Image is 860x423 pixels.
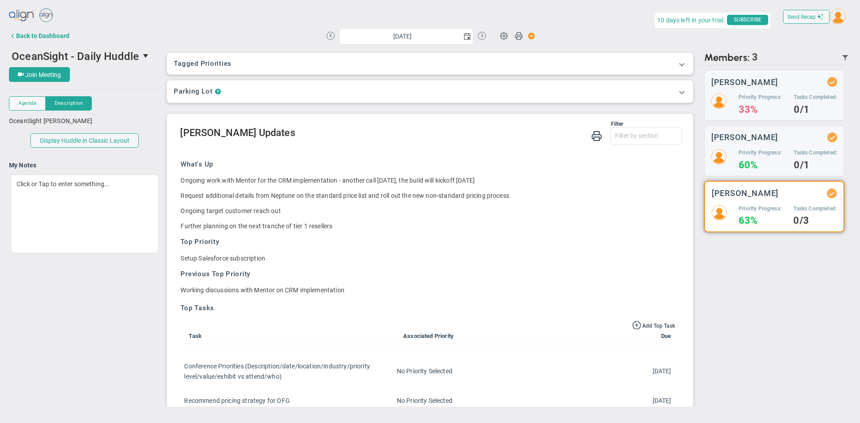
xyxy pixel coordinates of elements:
button: Agenda [9,96,46,111]
span: Join Meeting [25,71,61,78]
h5: Priority Progress: [739,205,782,213]
span: OceanSight - Daily Huddle [12,50,139,63]
h3: Tagged Priorities [174,60,686,68]
span: Agenda [18,99,36,107]
span: Members: [704,51,750,64]
span: 10 days left in your trial. [657,15,725,26]
h5: Tasks Completed: [793,205,837,213]
h4: 0/1 [794,161,837,169]
span: Huddle Settings [495,27,512,44]
span: Add Top Task [642,323,675,329]
div: Updated Status [829,190,835,197]
button: Display Huddle in Classic Layout [30,133,139,148]
span: Task [184,333,202,339]
h4: 60% [739,161,782,169]
p: Further planning on the next tranche of tier 1 resellers [181,222,675,231]
span: select [460,29,473,44]
span: Conference Priorities (Description/date/location/industry/priority level/value/exhibit vs attend/... [184,363,370,380]
span: Associated Priority [394,333,454,339]
span: Recommend pricing strategy for OFG [184,397,289,404]
h4: 0/1 [794,106,837,114]
div: Click or Tap to enter something... [11,175,159,253]
button: Join Meeting [9,67,70,82]
h5: Tasks Completed: [794,94,837,101]
h3: [PERSON_NAME] [711,78,778,86]
span: Fri Jul 18 2025 00:00:00 GMT-0400 (Eastern Daylight Time) [653,397,671,404]
h4: 63% [739,217,782,225]
h4: My Notes [9,161,160,169]
span: No Priority Selected [397,397,452,404]
h4: 0/3 [793,217,837,225]
h3: What's Up [181,160,675,169]
span: Filter Updated Members [842,54,849,61]
button: Send Recap [783,10,830,24]
h5: Priority Progress: [739,94,782,101]
h5: Tasks Completed: [794,149,837,157]
div: Back to Dashboard [16,32,69,39]
p: Ongoing work with Mentor for the CRM implementation - another call [DATE], the build will kickoff... [181,176,675,185]
span: Due [658,333,671,339]
h3: Previous Top Priority [181,269,675,279]
span: No Priority Selected [397,367,452,375]
p: Request additional details from Neptune on the standard price list and roll out the new non-stand... [181,191,675,200]
p: Ongoing target customer reach out [181,206,675,215]
img: 204746.Person.photo [711,149,727,164]
div: Updated Status [829,79,835,85]
img: 206891.Person.photo [712,205,727,220]
span: Print Huddle [515,31,523,44]
button: Back to Dashboard [9,27,69,45]
div: Working discussions with Mentor on CRM implementation [181,286,344,295]
span: Send Recap [787,14,816,20]
span: SUBSCRIBE [727,15,768,25]
button: Add Top Task [632,320,675,330]
h3: Top Tasks [181,303,675,313]
h3: Top Priority [181,237,675,247]
span: Description [55,99,83,107]
input: Filter by section [611,128,681,144]
span: 3 [752,51,758,64]
span: OceanSight [PERSON_NAME] [9,117,92,124]
button: Description [46,96,92,111]
h4: 33% [739,106,782,114]
h3: [PERSON_NAME] [712,189,779,197]
span: Action Button [524,30,535,42]
span: Print Huddle Member Updates [591,130,602,141]
img: align-logo.svg [9,7,35,25]
h3: Parking Lot [174,87,212,96]
span: Thu Jul 17 2025 00:00:00 GMT-0400 (Eastern Daylight Time) [653,367,671,375]
div: Filter [180,121,623,127]
h2: [PERSON_NAME] Updates [180,127,681,140]
h3: [PERSON_NAME] [711,133,778,141]
span: select [139,48,154,64]
h5: Priority Progress: [739,149,782,157]
img: 204747.Person.photo [711,94,727,109]
img: 204747.Person.photo [830,9,846,24]
div: Updated Status [829,134,835,141]
span: Setup Salesforce subscription [181,255,265,262]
